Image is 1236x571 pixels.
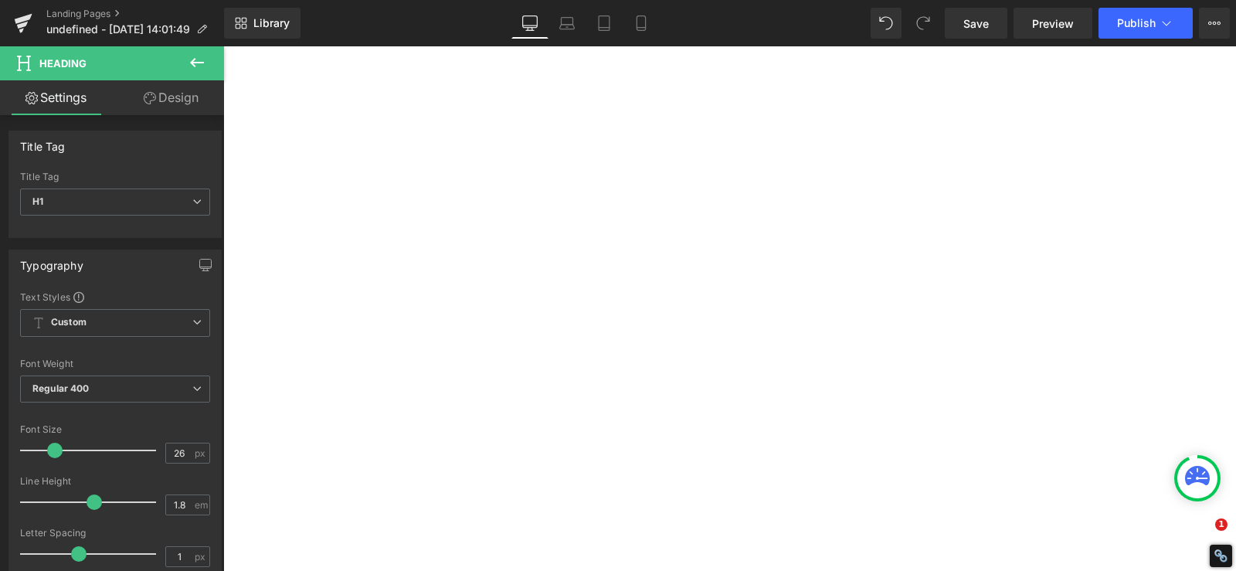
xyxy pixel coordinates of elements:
[39,57,87,70] span: Heading
[46,8,224,20] a: Landing Pages
[20,476,210,487] div: Line Height
[1215,518,1228,531] span: 1
[32,382,90,394] b: Regular 400
[115,80,227,115] a: Design
[20,250,83,272] div: Typography
[908,8,939,39] button: Redo
[20,424,210,435] div: Font Size
[1214,549,1228,563] div: Restore Info Box &#10;&#10;NoFollow Info:&#10; META-Robots NoFollow: &#09;true&#10; META-Robots N...
[511,8,548,39] a: Desktop
[224,8,301,39] a: New Library
[195,500,208,510] span: em
[195,552,208,562] span: px
[871,8,902,39] button: Undo
[32,195,43,207] b: H1
[20,172,210,182] div: Title Tag
[548,8,586,39] a: Laptop
[46,23,190,36] span: undefined - [DATE] 14:01:49
[20,131,66,153] div: Title Tag
[20,291,210,303] div: Text Styles
[51,316,87,329] b: Custom
[1098,8,1193,39] button: Publish
[963,15,989,32] span: Save
[20,359,210,369] div: Font Weight
[586,8,623,39] a: Tablet
[1014,8,1092,39] a: Preview
[20,528,210,539] div: Letter Spacing
[1199,8,1230,39] button: More
[1032,15,1074,32] span: Preview
[1183,518,1221,556] iframe: Intercom live chat
[195,448,208,458] span: px
[623,8,660,39] a: Mobile
[253,16,290,30] span: Library
[1117,17,1156,29] span: Publish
